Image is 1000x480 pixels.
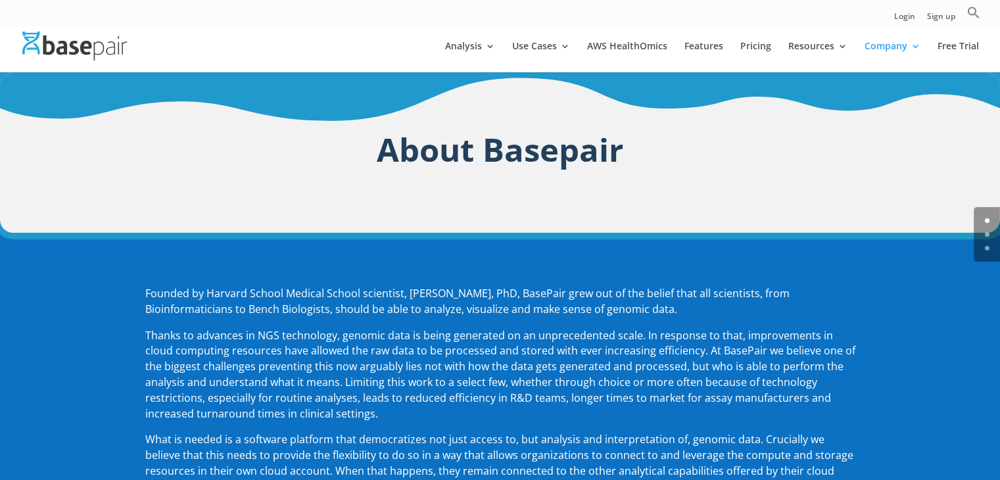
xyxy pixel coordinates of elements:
[145,286,855,328] p: Founded by Harvard School Medical School scientist, [PERSON_NAME], PhD, BasePair grew out of the ...
[788,41,847,72] a: Resources
[587,41,667,72] a: AWS HealthOmics
[512,41,570,72] a: Use Cases
[740,41,771,72] a: Pricing
[985,232,989,237] a: 1
[938,41,979,72] a: Free Trial
[985,218,989,223] a: 0
[967,6,980,26] a: Search Icon Link
[145,328,855,421] span: Thanks to advances in NGS technology, genomic data is being generated on an unprecedented scale. ...
[894,12,915,26] a: Login
[684,41,723,72] a: Features
[145,126,855,180] h1: About Basepair
[967,6,980,19] svg: Search
[865,41,920,72] a: Company
[445,41,495,72] a: Analysis
[985,246,989,251] a: 2
[927,12,955,26] a: Sign up
[22,32,127,60] img: Basepair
